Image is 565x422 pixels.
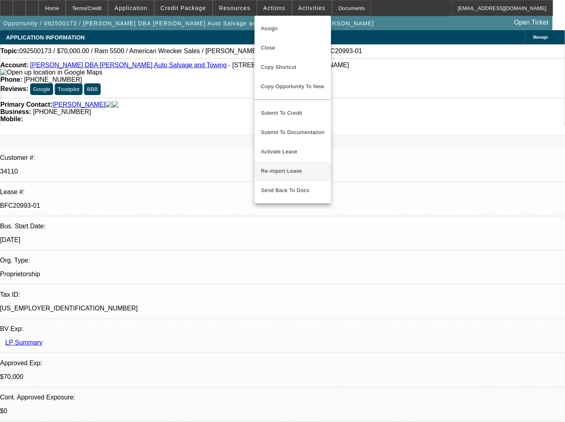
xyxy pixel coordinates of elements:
[261,62,325,72] span: Copy Shortcut
[261,43,325,53] span: Close
[261,168,302,174] span: Re-import Lease
[261,24,325,33] span: Assign
[261,186,325,195] span: Send Back To Docs
[261,83,324,89] span: Copy Opportunity To New
[261,108,325,118] span: Submit To Credit
[261,147,325,157] span: Activate Lease
[261,128,325,137] span: Submit To Documentation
